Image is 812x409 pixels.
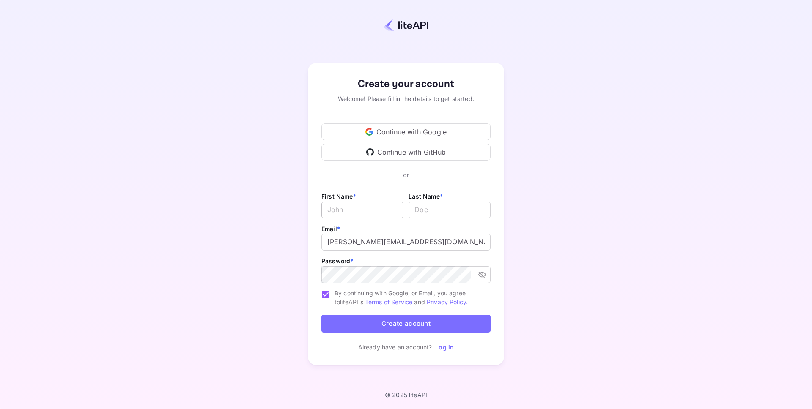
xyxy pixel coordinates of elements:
[475,267,490,282] button: toggle password visibility
[365,298,412,305] a: Terms of Service
[321,315,491,333] button: Create account
[321,193,356,200] label: First Name
[321,225,340,232] label: Email
[358,343,432,352] p: Already have an account?
[409,202,491,218] input: Doe
[321,202,403,218] input: John
[321,234,491,251] input: johndoe@gmail.com
[321,94,491,103] div: Welcome! Please fill in the details to get started.
[335,289,484,306] span: By continuing with Google, or Email, you agree to liteAPI's and
[435,344,454,351] a: Log in
[427,298,468,305] a: Privacy Policy.
[384,19,428,31] img: liteapi
[385,391,427,398] p: © 2025 liteAPI
[321,76,491,92] div: Create your account
[321,123,491,140] div: Continue with Google
[321,144,491,161] div: Continue with GitHub
[321,257,353,264] label: Password
[409,193,443,200] label: Last Name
